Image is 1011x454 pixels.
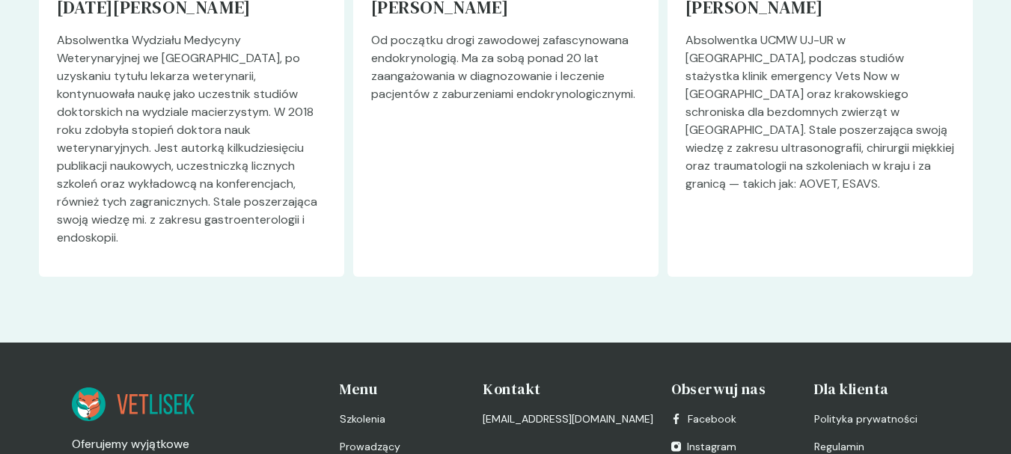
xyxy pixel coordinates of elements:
[340,378,465,399] h4: Menu
[814,411,917,427] span: Polityka prywatności
[483,378,653,399] h4: Kontakt
[814,411,939,427] a: Polityka prywatności
[685,31,955,205] p: Absolwentka UCMW UJ-UR w [GEOGRAPHIC_DATA], podczas studiów stażystka klinik emergency Vets Now w...
[340,411,385,427] span: Szkolenia
[340,411,465,427] a: Szkolenia
[57,31,326,259] p: Absolwentka Wydziału Medycyny Weterynaryjnej we [GEOGRAPHIC_DATA], po uzyskaniu tytułu lekarza we...
[371,31,641,115] p: Od początku drogi zawodowej zafascynowana endokrynologią. Ma za sobą ponad 20 lat zaangażowania w...
[814,378,939,399] h4: Dla klienta
[671,411,736,427] a: Facebook
[483,411,653,427] a: [EMAIL_ADDRESS][DOMAIN_NAME]
[671,378,796,399] h4: Obserwuj nas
